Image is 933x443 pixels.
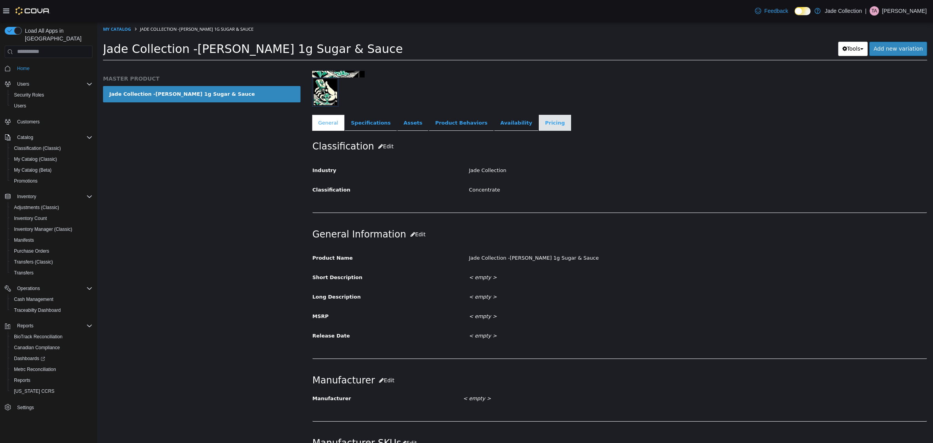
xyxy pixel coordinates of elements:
[8,386,96,397] button: [US_STATE] CCRS
[11,246,52,256] a: Purchase Orders
[2,132,96,143] button: Catalog
[865,6,867,16] p: |
[17,193,36,200] span: Inventory
[11,295,93,304] span: Cash Management
[2,320,96,331] button: Reports
[17,404,34,411] span: Settings
[366,288,835,301] div: < empty >
[14,79,32,89] button: Users
[215,373,254,379] span: Manufacturer
[14,226,72,232] span: Inventory Manager (Classic)
[8,176,96,186] button: Promotions
[14,321,37,330] button: Reports
[309,205,333,220] button: Edit
[14,334,63,340] span: BioTrack Reconciliation
[8,353,96,364] a: Dashboards
[11,354,48,363] a: Dashboards
[11,176,93,186] span: Promotions
[215,351,830,366] h2: Manufacturer
[17,81,29,87] span: Users
[14,63,93,73] span: Home
[11,343,93,352] span: Canadian Compliance
[11,236,93,245] span: Manifests
[14,192,39,201] button: Inventory
[882,6,927,16] p: [PERSON_NAME]
[11,257,56,267] a: Transfers (Classic)
[8,213,96,224] button: Inventory Count
[11,155,60,164] a: My Catalog (Classic)
[14,192,93,201] span: Inventory
[8,246,96,257] button: Purchase Orders
[366,249,835,262] div: < empty >
[14,402,93,412] span: Settings
[366,268,835,282] div: < empty >
[11,144,64,153] a: Classification (Classic)
[16,7,50,15] img: Cova
[870,6,879,16] div: Timothy Arnold
[825,6,862,16] p: Jade Collection
[772,19,830,34] a: Add new variation
[366,142,835,155] div: Jade Collection
[8,90,96,100] button: Security Roles
[14,377,30,383] span: Reports
[11,90,47,100] a: Security Roles
[11,203,93,212] span: Adjustments (Classic)
[14,259,53,265] span: Transfers (Classic)
[397,93,441,109] a: Availability
[14,284,93,293] span: Operations
[11,155,93,164] span: My Catalog (Classic)
[14,133,36,142] button: Catalog
[741,19,771,34] button: Tools
[11,176,41,186] a: Promotions
[14,133,93,142] span: Catalog
[11,365,93,374] span: Metrc Reconciliation
[872,6,877,16] span: TA
[22,27,93,42] span: Load All Apps in [GEOGRAPHIC_DATA]
[8,267,96,278] button: Transfers
[215,414,324,428] h2: Manufacturer SKUs
[14,237,34,243] span: Manifests
[8,165,96,176] button: My Catalog (Beta)
[11,332,66,341] a: BioTrack Reconciliation
[215,291,232,297] span: MSRP
[442,93,474,109] a: Pricing
[14,117,93,127] span: Customers
[332,93,397,109] a: Product Behaviors
[8,331,96,342] button: BioTrack Reconciliation
[366,229,835,243] div: Jade Collection -[PERSON_NAME] 1g Sugar & Sauce
[8,235,96,246] button: Manifests
[11,236,37,245] a: Manifests
[14,64,33,73] a: Home
[17,119,40,125] span: Customers
[215,252,266,258] span: Short Description
[8,257,96,267] button: Transfers (Classic)
[14,204,59,211] span: Adjustments (Classic)
[17,285,40,292] span: Operations
[752,3,791,19] a: Feedback
[11,365,59,374] a: Metrc Reconciliation
[11,295,56,304] a: Cash Management
[2,401,96,413] button: Settings
[14,355,45,362] span: Dashboards
[5,60,93,433] nav: Complex example
[215,165,253,171] span: Classification
[366,161,835,175] div: Concentrate
[8,294,96,305] button: Cash Management
[8,364,96,375] button: Metrc Reconciliation
[11,144,93,153] span: Classification (Classic)
[2,283,96,294] button: Operations
[14,296,53,302] span: Cash Management
[215,117,830,132] h2: Classification
[2,191,96,202] button: Inventory
[8,342,96,353] button: Canadian Compliance
[14,167,52,173] span: My Catalog (Beta)
[11,376,93,385] span: Reports
[11,214,50,223] a: Inventory Count
[14,403,37,412] a: Settings
[14,92,44,98] span: Security Roles
[8,224,96,235] button: Inventory Manager (Classic)
[11,306,93,315] span: Traceabilty Dashboard
[14,284,43,293] button: Operations
[11,332,93,341] span: BioTrack Reconciliation
[11,225,93,234] span: Inventory Manager (Classic)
